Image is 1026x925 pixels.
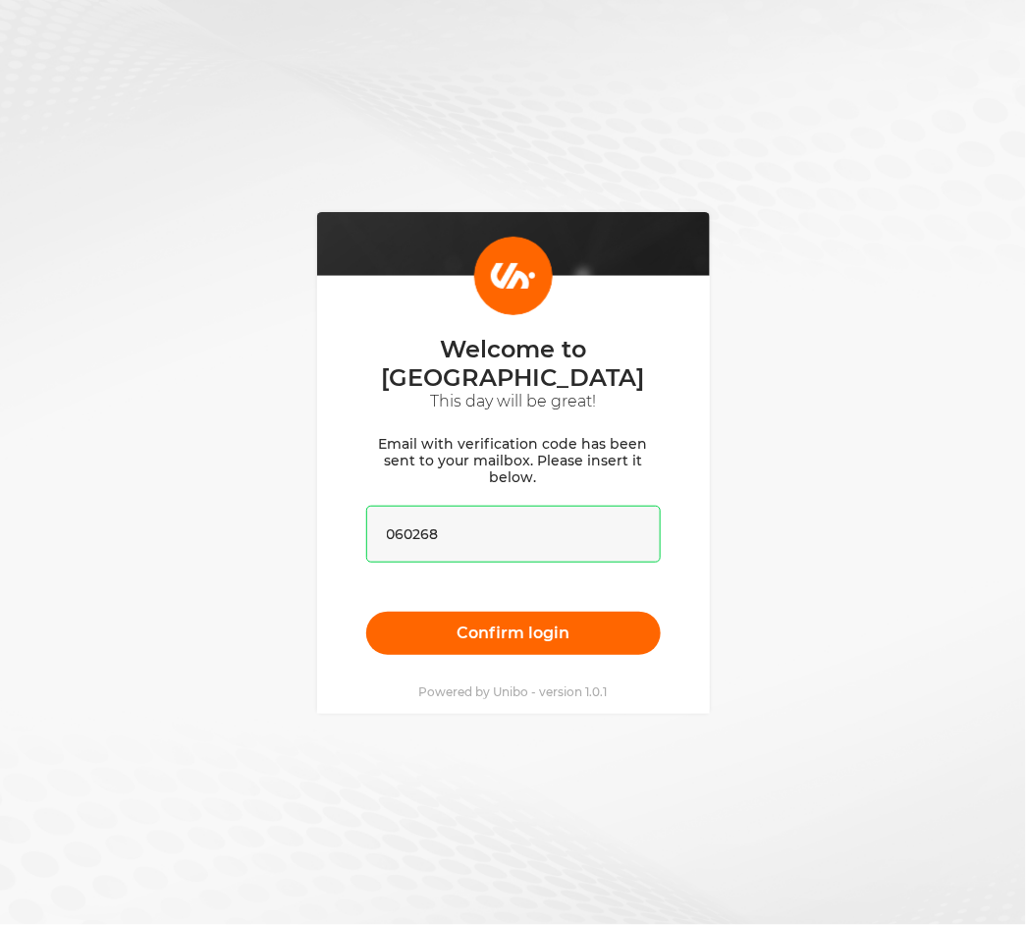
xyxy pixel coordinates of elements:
[366,612,661,655] button: Confirm login
[366,335,661,392] p: Welcome to [GEOGRAPHIC_DATA]
[419,684,608,699] p: Powered by Unibo - version 1.0.1
[366,436,661,486] p: Email with verification code has been sent to your mailbox. Please insert it below.
[366,506,661,563] input: code
[474,237,553,315] img: Login
[366,392,661,411] p: This day will be great!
